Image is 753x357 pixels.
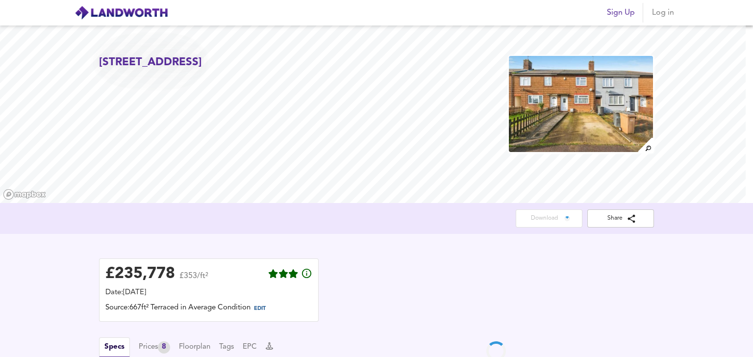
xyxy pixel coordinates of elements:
img: search [637,136,654,153]
button: Prices8 [139,341,170,354]
div: Date: [DATE] [105,287,312,298]
span: Sign Up [607,6,635,20]
span: EDIT [254,306,266,311]
div: Prices [139,341,170,354]
a: Mapbox homepage [3,189,46,200]
span: Share [595,213,646,224]
button: EPC [243,342,257,353]
button: Floorplan [179,342,210,353]
button: Share [587,209,654,228]
img: property [508,55,654,153]
span: £353/ft² [179,272,208,286]
img: logo [75,5,168,20]
span: Log in [651,6,675,20]
div: 8 [158,341,170,354]
h2: [STREET_ADDRESS] [99,55,202,70]
div: Source: 667ft² Terraced in Average Condition [105,303,312,315]
div: £ 235,778 [105,267,175,281]
button: Sign Up [603,3,639,23]
button: Log in [647,3,678,23]
button: Tags [219,342,234,353]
